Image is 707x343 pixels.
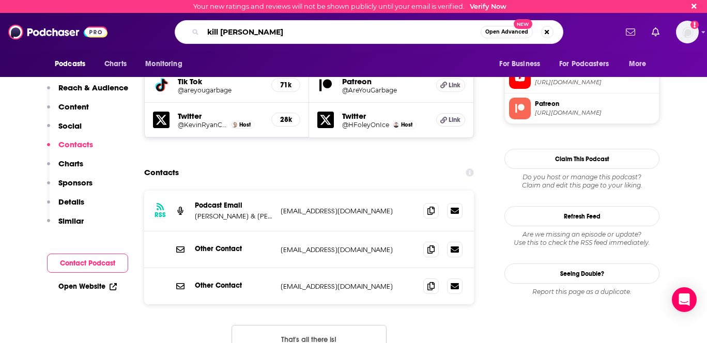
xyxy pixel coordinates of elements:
[485,29,528,35] span: Open Advanced
[393,122,399,128] img: H. Foley
[499,57,540,71] span: For Business
[58,216,84,226] p: Similar
[58,197,84,207] p: Details
[178,121,227,129] a: @KevinRyanComedy
[47,83,128,102] button: Reach & Audience
[342,121,389,129] a: @HFoleyOnIce
[239,121,251,128] span: Host
[535,99,655,108] span: Patreon
[280,115,291,124] h5: 28k
[470,3,506,10] a: Verify Now
[535,79,655,86] span: https://www.youtube.com/@AreYouGarbage
[195,281,272,290] p: Other Contact
[690,21,699,29] svg: Email not verified
[504,263,659,284] a: Seeing Double?
[203,24,481,40] input: Search podcasts, credits, & more...
[47,102,89,121] button: Content
[342,86,428,94] a: @AreYouGarbage
[47,121,82,140] button: Social
[47,197,84,216] button: Details
[559,57,609,71] span: For Podcasters
[481,26,533,38] button: Open AdvancedNew
[47,178,93,197] button: Sponsors
[648,23,664,41] a: Show notifications dropdown
[504,149,659,169] button: Claim This Podcast
[145,57,182,71] span: Monitoring
[232,122,237,128] img: Kevin Ryan
[98,54,133,74] a: Charts
[672,287,697,312] div: Open Intercom Messenger
[281,245,415,254] p: [EMAIL_ADDRESS][DOMAIN_NAME]
[622,23,639,41] a: Show notifications dropdown
[178,111,263,121] h5: Twitter
[58,178,93,188] p: Sponsors
[193,3,506,10] div: Your new ratings and reviews will not be shown publicly until your email is verified.
[436,79,465,92] a: Link
[8,22,107,42] img: Podchaser - Follow, Share and Rate Podcasts
[281,207,415,215] p: [EMAIL_ADDRESS][DOMAIN_NAME]
[436,113,465,127] a: Link
[155,211,166,219] h3: RSS
[58,102,89,112] p: Content
[280,81,291,89] h5: 71k
[58,159,83,168] p: Charts
[58,139,93,149] p: Contacts
[676,21,699,43] span: Logged in as KaraSevenLetter
[47,139,93,159] button: Contacts
[178,76,263,86] h5: Tik Tok
[504,288,659,296] div: Report this page as a duplicate.
[492,54,553,74] button: open menu
[144,163,179,182] h2: Contacts
[504,173,659,181] span: Do you host or manage this podcast?
[449,81,460,89] span: Link
[175,20,563,44] div: Search podcasts, credits, & more...
[676,21,699,43] button: Show profile menu
[504,173,659,190] div: Claim and edit this page to your liking.
[58,83,128,92] p: Reach & Audience
[47,216,84,235] button: Similar
[178,86,263,94] a: @areyougarbage
[47,159,83,178] button: Charts
[47,254,128,273] button: Contact Podcast
[622,54,659,74] button: open menu
[195,212,272,221] p: [PERSON_NAME] & [PERSON_NAME]
[535,109,655,117] span: https://www.patreon.com/AreYouGarbage
[514,19,532,29] span: New
[104,57,127,71] span: Charts
[55,57,85,71] span: Podcasts
[504,230,659,247] div: Are we missing an episode or update? Use this to check the RSS feed immediately.
[629,57,647,71] span: More
[342,111,428,121] h5: Twitter
[195,244,272,253] p: Other Contact
[401,121,412,128] span: Host
[449,116,460,124] span: Link
[509,98,655,119] a: Patreon[URL][DOMAIN_NAME]
[281,282,415,291] p: [EMAIL_ADDRESS][DOMAIN_NAME]
[504,206,659,226] button: Refresh Feed
[676,21,699,43] img: User Profile
[342,76,428,86] h5: Patreon
[552,54,624,74] button: open menu
[195,201,272,210] p: Podcast Email
[509,67,655,89] a: YouTube[URL][DOMAIN_NAME]
[48,54,99,74] button: open menu
[58,121,82,131] p: Social
[58,282,117,291] a: Open Website
[138,54,195,74] button: open menu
